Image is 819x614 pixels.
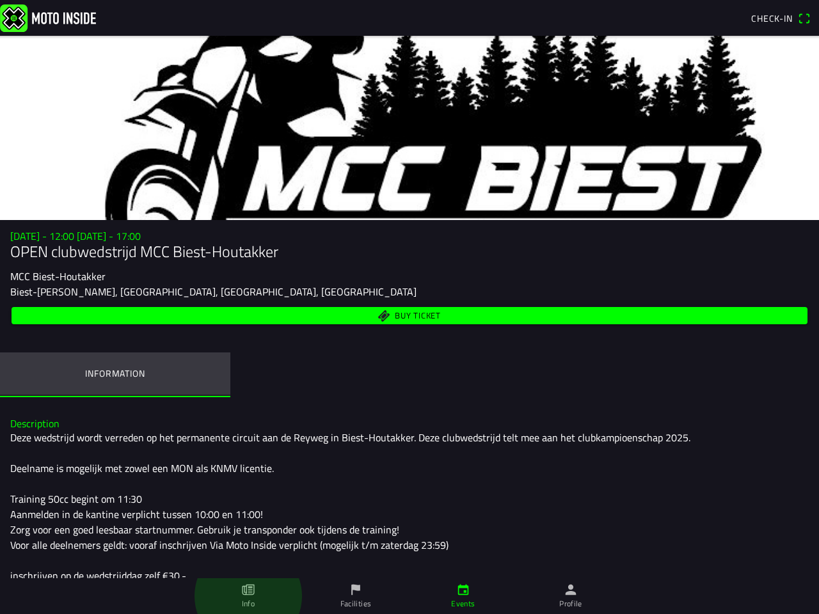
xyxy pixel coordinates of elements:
ion-icon: paper [241,583,255,597]
h1: OPEN clubwedstrijd MCC Biest-Houtakker [10,242,809,261]
ion-label: Information [85,366,145,381]
h3: [DATE] - 12:00 [DATE] - 17:00 [10,230,809,242]
span: Check-in [751,12,793,25]
ion-icon: calendar [456,583,470,597]
ion-label: Events [451,598,475,610]
ion-label: Info [242,598,255,610]
ion-icon: person [564,583,578,597]
span: Buy ticket [395,311,441,320]
ion-label: Profile [559,598,582,610]
ion-text: Biest-[PERSON_NAME], [GEOGRAPHIC_DATA], [GEOGRAPHIC_DATA], [GEOGRAPHIC_DATA] [10,284,417,299]
h3: Description [10,418,809,430]
ion-text: MCC Biest-Houtakker [10,269,106,284]
a: Check-inqr scanner [745,7,816,29]
ion-label: Facilities [340,598,372,610]
ion-icon: flag [349,583,363,597]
